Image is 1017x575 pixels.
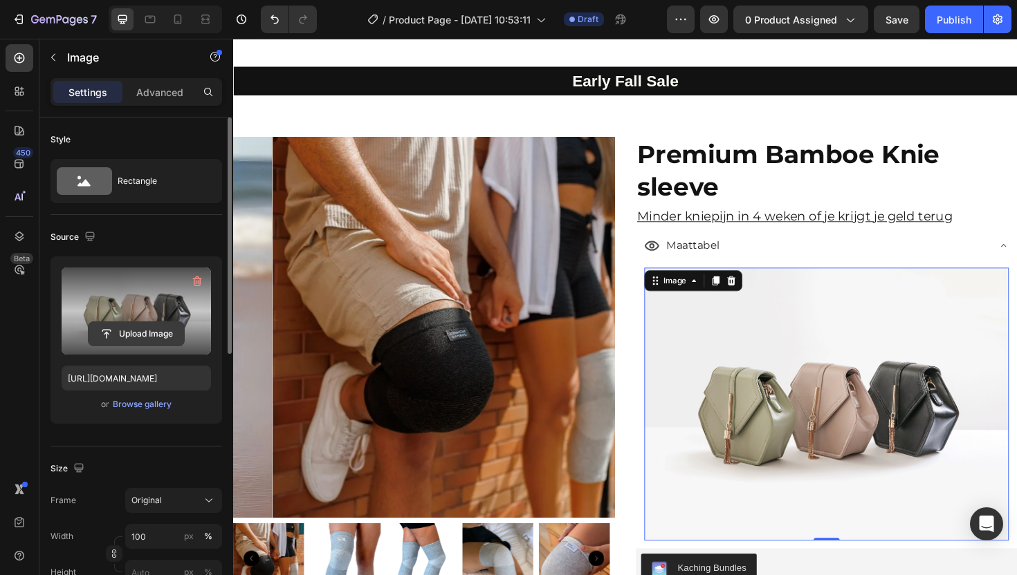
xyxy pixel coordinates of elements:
[261,6,317,33] div: Undo/Redo
[452,250,482,263] div: Image
[443,554,459,570] img: KachingBundles.png
[184,530,194,543] div: px
[470,554,543,568] div: Kaching Bundles
[457,207,517,232] div: Rich Text Editor. Editing area: main
[11,543,28,559] button: Carousel Back Arrow
[886,14,908,26] span: Save
[578,13,598,26] span: Draft
[91,11,97,28] p: 7
[51,494,76,507] label: Frame
[181,528,197,545] button: %
[67,49,185,66] p: Image
[733,6,868,33] button: 0 product assigned
[459,209,515,229] p: Maattabel
[970,507,1003,540] div: Open Intercom Messenger
[62,366,211,390] input: https://example.com/image.jpg
[10,253,33,264] div: Beta
[233,39,1017,575] iframe: Design area
[136,85,183,100] p: Advanced
[118,165,202,197] div: Rectangle
[925,6,983,33] button: Publish
[51,460,87,478] div: Size
[389,12,531,27] span: Product Page - [DATE] 10:53:11
[51,530,73,543] label: Width
[426,104,830,176] h2: Premium Bamboe Knie sleeve
[204,530,212,543] div: %
[874,6,919,33] button: Save
[113,398,172,411] div: Browse gallery
[88,321,185,346] button: Upload Image
[125,488,222,513] button: Original
[51,228,98,247] div: Source
[51,133,71,146] div: Style
[435,243,821,532] img: image_demo.jpg
[112,397,172,411] button: Browse gallery
[68,85,107,100] p: Settings
[426,176,830,202] div: Rich Text Editor. Editing area: main
[428,180,762,196] u: Minder kniepijn in 4 weken of je krijgt je geld terug
[745,12,837,27] span: 0 product assigned
[376,543,393,559] button: Carousel Next Arrow
[200,528,217,545] button: px
[125,524,222,549] input: px%
[13,147,33,158] div: 450
[131,494,162,507] span: Original
[6,6,103,33] button: 7
[383,12,386,27] span: /
[101,396,109,413] span: or
[937,12,971,27] div: Publish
